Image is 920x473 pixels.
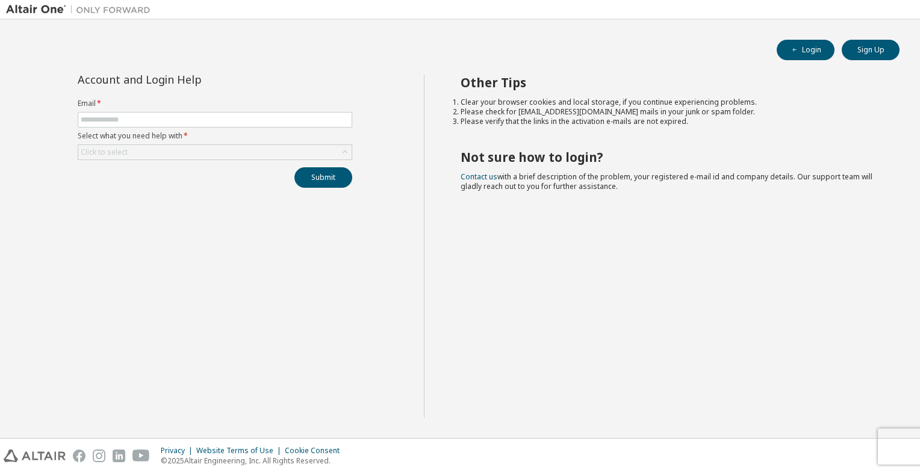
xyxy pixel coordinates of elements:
div: Click to select [81,147,128,157]
img: instagram.svg [93,450,105,462]
button: Sign Up [842,40,900,60]
img: linkedin.svg [113,450,125,462]
button: Submit [294,167,352,188]
div: Privacy [161,446,196,456]
img: Altair One [6,4,157,16]
div: Account and Login Help [78,75,297,84]
a: Contact us [461,172,497,182]
label: Email [78,99,352,108]
label: Select what you need help with [78,131,352,141]
img: altair_logo.svg [4,450,66,462]
div: Click to select [78,145,352,159]
img: facebook.svg [73,450,85,462]
h2: Other Tips [461,75,878,90]
button: Login [777,40,835,60]
h2: Not sure how to login? [461,149,878,165]
li: Please verify that the links in the activation e-mails are not expired. [461,117,878,126]
span: with a brief description of the problem, your registered e-mail id and company details. Our suppo... [461,172,872,191]
div: Website Terms of Use [196,446,285,456]
p: © 2025 Altair Engineering, Inc. All Rights Reserved. [161,456,347,466]
img: youtube.svg [132,450,150,462]
li: Please check for [EMAIL_ADDRESS][DOMAIN_NAME] mails in your junk or spam folder. [461,107,878,117]
li: Clear your browser cookies and local storage, if you continue experiencing problems. [461,97,878,107]
div: Cookie Consent [285,446,347,456]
